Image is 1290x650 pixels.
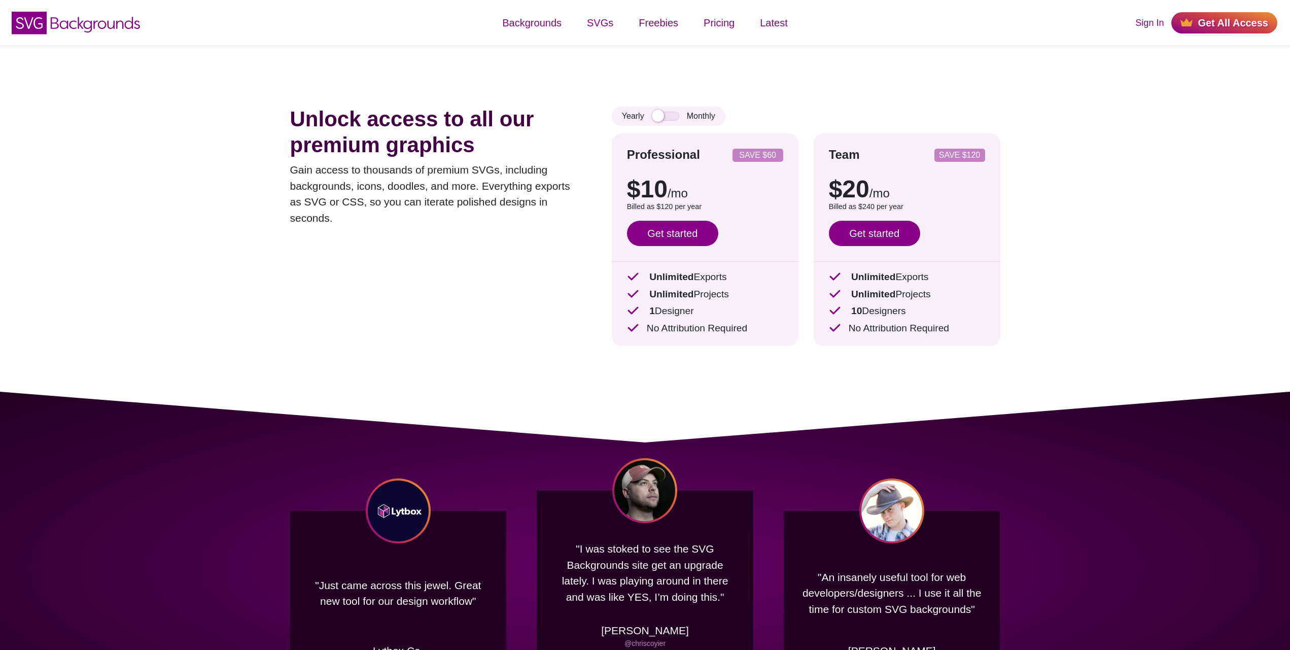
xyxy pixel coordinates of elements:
p: "Just came across this jewel. Great new tool for our design workflow" [305,554,492,633]
img: Chris Coyier headshot [612,458,677,523]
span: /mo [869,186,890,200]
p: "I was stoked to see the SVG Backgrounds site get an upgrade lately. I was playing around in ther... [552,533,738,612]
img: Lytbox Co logo [366,478,431,543]
h1: Unlock access to all our premium graphics [290,107,581,158]
p: Gain access to thousands of premium SVGs, including backgrounds, icons, doodles, and more. Everyt... [290,162,581,226]
p: $10 [627,177,783,201]
a: Backgrounds [490,8,574,38]
strong: Team [829,148,860,161]
p: No Attribution Required [829,321,985,336]
a: Freebies [626,8,691,38]
span: /mo [668,186,688,200]
p: Billed as $120 per year [627,201,783,213]
p: Billed as $240 per year [829,201,985,213]
p: SAVE $120 [938,151,981,159]
a: SVGs [574,8,626,38]
p: No Attribution Required [627,321,783,336]
a: Latest [747,8,800,38]
p: Designers [829,304,985,319]
a: Get started [627,221,718,246]
div: Yearly Monthly [612,107,725,126]
p: Designer [627,304,783,319]
a: Pricing [691,8,747,38]
a: Get All Access [1171,12,1277,33]
img: Jarod Peachey headshot [859,478,924,543]
p: "An insanely useful tool for web developers/designers ... I use it all the time for custom SVG ba... [799,554,985,633]
p: Projects [829,287,985,302]
p: [PERSON_NAME] [601,623,689,639]
a: @chriscoyier [624,639,666,647]
strong: 10 [851,305,862,316]
strong: Unlimited [649,271,693,282]
p: $20 [829,177,985,201]
p: Exports [829,270,985,285]
strong: Professional [627,148,700,161]
strong: Unlimited [851,289,895,299]
strong: Unlimited [851,271,895,282]
p: Exports [627,270,783,285]
strong: 1 [649,305,655,316]
a: Get started [829,221,920,246]
a: Sign In [1135,16,1164,30]
p: Projects [627,287,783,302]
p: SAVE $60 [737,151,779,159]
strong: Unlimited [649,289,693,299]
